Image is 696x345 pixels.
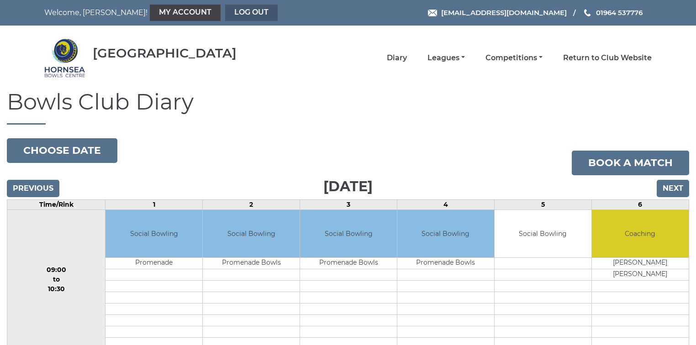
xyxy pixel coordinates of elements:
[592,210,689,258] td: Coaching
[397,199,495,209] td: 4
[300,199,397,209] td: 3
[7,90,689,125] h1: Bowls Club Diary
[397,210,494,258] td: Social Bowling
[150,5,221,21] a: My Account
[428,7,567,18] a: Email [EMAIL_ADDRESS][DOMAIN_NAME]
[584,9,591,16] img: Phone us
[225,5,278,21] a: Log out
[572,151,689,175] a: Book a match
[592,269,689,281] td: [PERSON_NAME]
[387,53,407,63] a: Diary
[563,53,652,63] a: Return to Club Website
[7,138,117,163] button: Choose date
[441,8,567,17] span: [EMAIL_ADDRESS][DOMAIN_NAME]
[203,199,300,209] td: 2
[485,53,543,63] a: Competitions
[300,258,397,269] td: Promenade Bowls
[105,210,202,258] td: Social Bowling
[427,53,465,63] a: Leagues
[494,199,591,209] td: 5
[93,46,237,60] div: [GEOGRAPHIC_DATA]
[583,7,643,18] a: Phone us 01964 537776
[657,180,689,197] input: Next
[300,210,397,258] td: Social Bowling
[203,258,300,269] td: Promenade Bowls
[44,5,290,21] nav: Welcome, [PERSON_NAME]!
[44,37,85,78] img: Hornsea Bowls Centre
[591,199,689,209] td: 6
[495,210,591,258] td: Social Bowling
[592,258,689,269] td: [PERSON_NAME]
[397,258,494,269] td: Promenade Bowls
[7,180,59,197] input: Previous
[7,199,105,209] td: Time/Rink
[203,210,300,258] td: Social Bowling
[105,258,202,269] td: Promenade
[596,8,643,17] span: 01964 537776
[105,199,203,209] td: 1
[428,10,437,16] img: Email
